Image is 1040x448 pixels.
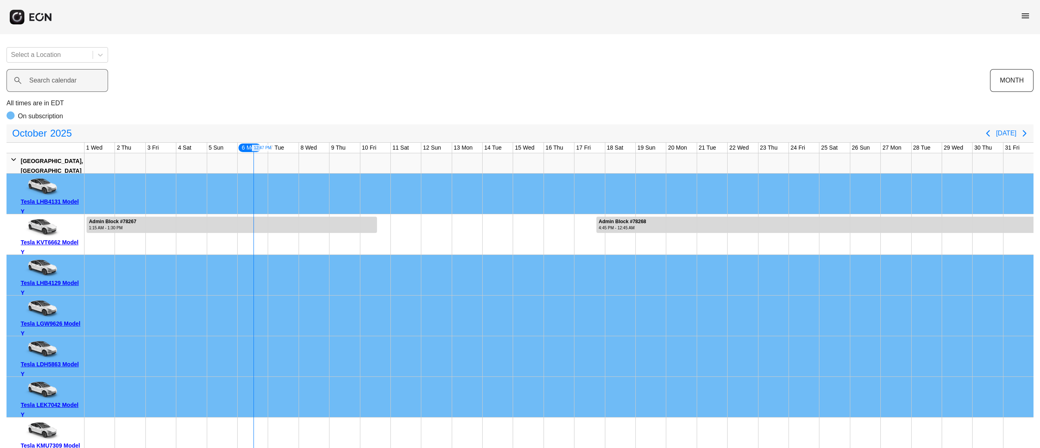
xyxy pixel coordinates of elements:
div: 4:45 PM - 12:45 AM [599,225,646,231]
img: car [21,217,61,237]
div: 7 Tue [268,143,286,153]
div: 24 Fri [789,143,807,153]
div: Rented for 10 days by Admin Block Current status is rental [86,214,377,233]
div: Tesla LHB4129 Model Y [21,278,81,298]
div: 3 Fri [146,143,160,153]
p: All times are in EDT [6,98,1033,108]
div: 5 Sun [207,143,225,153]
div: 15 Wed [513,143,536,153]
div: 18 Sat [605,143,625,153]
img: car [21,298,61,319]
div: 21 Tue [697,143,718,153]
button: MONTH [990,69,1033,92]
div: Tesla LGW9626 Model Y [21,319,81,338]
div: 14 Tue [483,143,503,153]
button: Previous page [980,125,996,141]
div: 6 Mon [238,143,262,153]
img: car [21,258,61,278]
img: car [21,339,61,359]
div: 25 Sat [819,143,839,153]
div: Rented for 107 days by Admin Block Current status is rental [596,214,1034,233]
div: Tesla KVT6662 Model Y [21,237,81,257]
div: 12 Sun [421,143,442,153]
div: Admin Block #78268 [599,219,646,225]
div: 16 Thu [544,143,565,153]
span: 2025 [48,125,73,141]
div: 30 Thu [973,143,993,153]
div: 4 Sat [176,143,193,153]
div: Tesla LHB4131 Model Y [21,197,81,216]
span: October [11,125,48,141]
button: Next page [1016,125,1033,141]
div: 8 Wed [299,143,318,153]
label: Search calendar [29,76,77,85]
p: On subscription [18,111,63,121]
div: Tesla LEK7042 Model Y [21,400,81,420]
button: October2025 [7,125,77,141]
div: 1 Wed [84,143,104,153]
div: 19 Sun [636,143,657,153]
span: menu [1020,11,1030,21]
div: 20 Mon [666,143,689,153]
div: 2 Thu [115,143,133,153]
div: 23 Thu [758,143,779,153]
div: 28 Tue [912,143,932,153]
div: 11 Sat [391,143,410,153]
div: 31 Fri [1003,143,1021,153]
div: 22 Wed [728,143,750,153]
div: 27 Mon [881,143,903,153]
img: car [21,420,61,441]
div: 13 Mon [452,143,474,153]
div: Tesla LDH5863 Model Y [21,359,81,379]
img: car [21,176,61,197]
div: 29 Wed [942,143,965,153]
img: car [21,380,61,400]
div: [GEOGRAPHIC_DATA], [GEOGRAPHIC_DATA] [21,156,83,176]
button: [DATE] [996,126,1016,141]
div: 9 Thu [329,143,347,153]
div: 10 Fri [360,143,378,153]
div: 1:15 AM - 1:30 PM [89,225,136,231]
div: 26 Sun [850,143,871,153]
div: Admin Block #78267 [89,219,136,225]
div: 17 Fri [574,143,592,153]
